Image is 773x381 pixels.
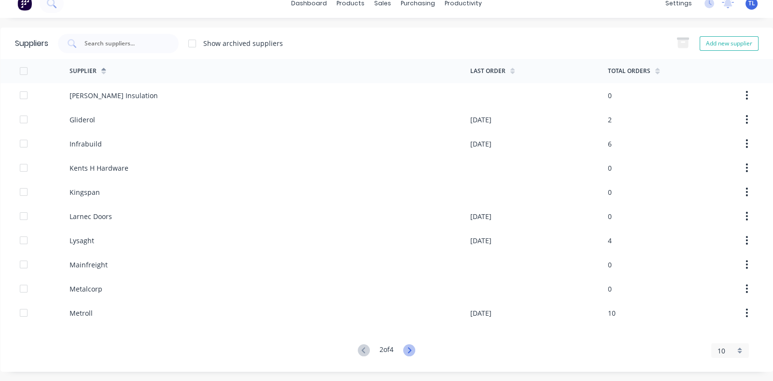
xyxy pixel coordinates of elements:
div: 2 [608,115,612,125]
div: Mainfreight [70,260,108,270]
div: Kents H Hardware [70,163,128,173]
div: 0 [608,163,612,173]
div: Suppliers [15,38,48,49]
div: Kingspan [70,187,100,197]
div: Last Order [470,67,506,75]
div: 2 of 4 [379,344,394,357]
div: [PERSON_NAME] Insulation [70,90,158,101]
span: 10 [717,346,725,356]
div: Gliderol [70,115,95,125]
div: 0 [608,187,612,197]
div: 0 [608,211,612,221]
div: Larnec Doors [70,211,112,221]
div: [DATE] [470,139,492,149]
div: [DATE] [470,115,492,125]
div: 0 [608,284,612,294]
div: Metalcorp [70,284,102,294]
div: [DATE] [470,308,492,318]
div: [DATE] [470,235,492,246]
div: 4 [608,235,612,246]
div: 0 [608,90,612,101]
div: [DATE] [470,211,492,221]
div: Metroll [70,308,93,318]
div: 0 [608,260,612,270]
div: 10 [608,308,616,318]
div: Lysaght [70,235,94,246]
button: Add new supplier [700,36,759,51]
input: Search suppliers... [84,39,164,48]
div: Infrabuild [70,139,102,149]
div: Total Orders [608,67,650,75]
div: Show archived suppliers [203,38,283,48]
div: 6 [608,139,612,149]
div: Supplier [70,67,97,75]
